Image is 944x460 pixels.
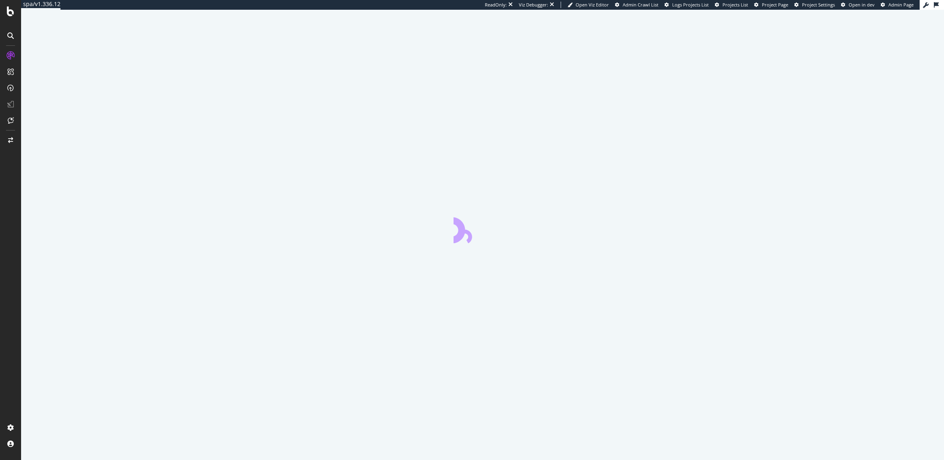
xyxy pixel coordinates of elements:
[454,214,512,243] div: animation
[888,2,914,8] span: Admin Page
[576,2,609,8] span: Open Viz Editor
[794,2,835,8] a: Project Settings
[664,2,709,8] a: Logs Projects List
[615,2,658,8] a: Admin Crawl List
[672,2,709,8] span: Logs Projects List
[623,2,658,8] span: Admin Crawl List
[715,2,748,8] a: Projects List
[485,2,507,8] div: ReadOnly:
[519,2,548,8] div: Viz Debugger:
[754,2,788,8] a: Project Page
[881,2,914,8] a: Admin Page
[849,2,875,8] span: Open in dev
[568,2,609,8] a: Open Viz Editor
[841,2,875,8] a: Open in dev
[723,2,748,8] span: Projects List
[762,2,788,8] span: Project Page
[802,2,835,8] span: Project Settings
